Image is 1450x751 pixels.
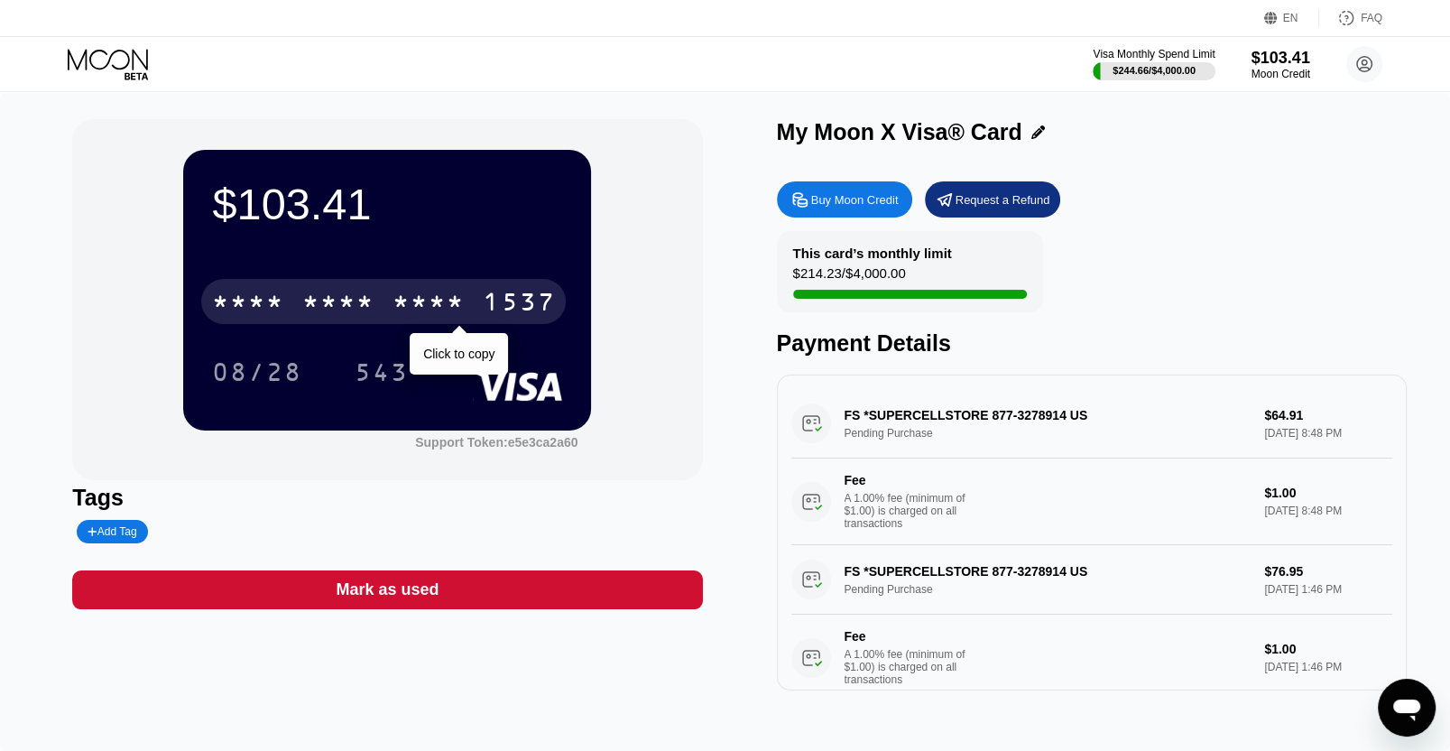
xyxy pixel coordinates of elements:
[1264,486,1391,500] div: $1.00
[845,473,971,487] div: Fee
[793,265,906,290] div: $214.23 / $4,000.00
[1264,505,1391,517] div: [DATE] 8:48 PM
[925,181,1060,218] div: Request a Refund
[1251,49,1310,80] div: $103.41Moon Credit
[1378,679,1436,737] iframe: Viestintäikkunan käynnistyspainike
[212,360,302,389] div: 08/28
[1264,642,1391,656] div: $1.00
[341,349,422,394] div: 543
[845,492,980,530] div: A 1.00% fee (minimum of $1.00) is charged on all transactions
[793,246,952,261] div: This card’s monthly limit
[1264,9,1319,27] div: EN
[415,435,577,450] div: Support Token:e5e3ca2a60
[791,615,1392,701] div: FeeA 1.00% fee (minimum of $1.00) is charged on all transactions$1.00[DATE] 1:46 PM
[1251,68,1310,80] div: Moon Credit
[1361,12,1382,24] div: FAQ
[845,629,971,644] div: Fee
[1251,49,1310,68] div: $103.41
[336,579,439,600] div: Mark as used
[1093,48,1214,60] div: Visa Monthly Spend Limit
[956,192,1050,208] div: Request a Refund
[483,290,555,319] div: 1537
[1093,48,1214,80] div: Visa Monthly Spend Limit$244.66/$4,000.00
[1264,661,1391,673] div: [DATE] 1:46 PM
[777,181,912,218] div: Buy Moon Credit
[212,179,562,229] div: $103.41
[355,360,409,389] div: 543
[1283,12,1298,24] div: EN
[777,119,1022,145] div: My Moon X Visa® Card
[423,347,494,361] div: Click to copy
[415,435,577,450] div: Support Token: e5e3ca2a60
[791,459,1392,545] div: FeeA 1.00% fee (minimum of $1.00) is charged on all transactions$1.00[DATE] 8:48 PM
[72,485,702,511] div: Tags
[199,349,316,394] div: 08/28
[88,525,136,538] div: Add Tag
[72,570,702,609] div: Mark as used
[1113,65,1196,76] div: $244.66 / $4,000.00
[777,330,1407,357] div: Payment Details
[77,520,147,543] div: Add Tag
[811,192,899,208] div: Buy Moon Credit
[845,648,980,686] div: A 1.00% fee (minimum of $1.00) is charged on all transactions
[1319,9,1382,27] div: FAQ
